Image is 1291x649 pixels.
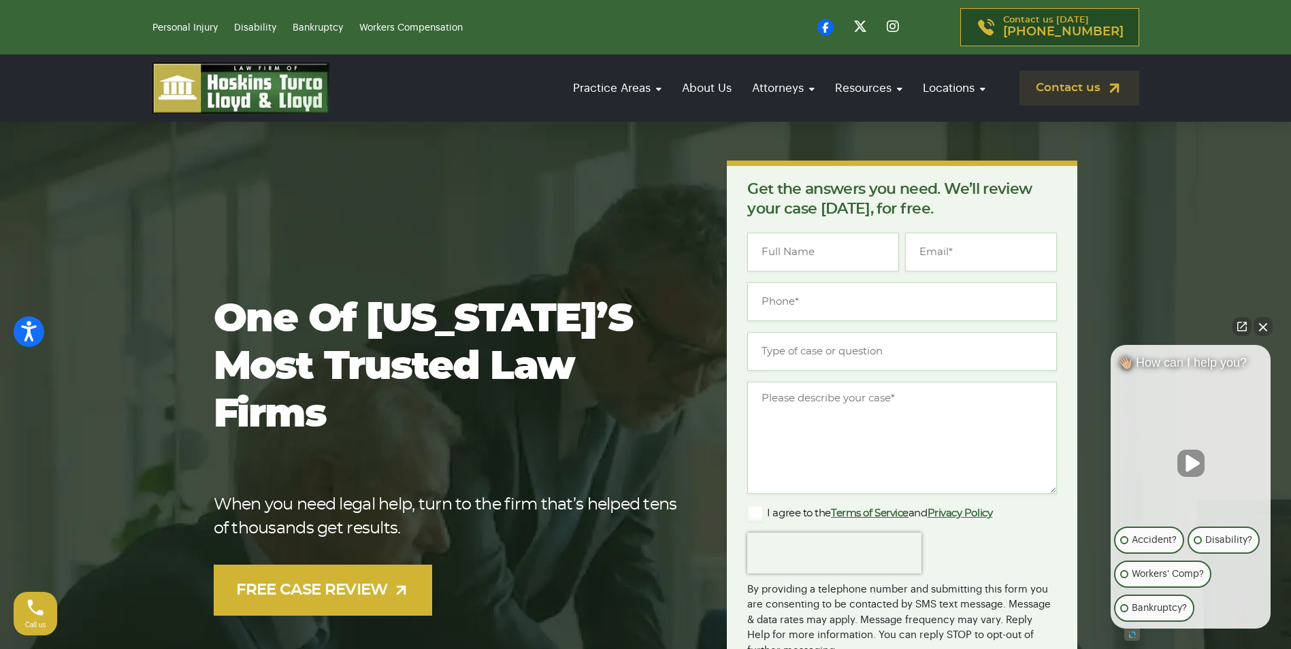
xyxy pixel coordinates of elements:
a: Open intaker chat [1124,629,1140,641]
input: Full Name [747,233,899,271]
span: Call us [25,621,46,629]
p: Get the answers you need. We’ll review your case [DATE], for free. [747,180,1057,219]
a: Locations [916,69,992,107]
div: 👋🏼 How can I help you? [1111,355,1271,377]
a: Resources [828,69,909,107]
a: Workers Compensation [359,23,463,33]
input: Phone* [747,282,1057,321]
label: I agree to the and [747,505,992,522]
p: When you need legal help, turn to the firm that’s helped tens of thousands get results. [214,493,684,541]
input: Type of case or question [747,332,1057,371]
input: Email* [905,233,1057,271]
a: Bankruptcy [293,23,343,33]
a: Practice Areas [566,69,668,107]
p: Accident? [1132,532,1177,548]
span: [PHONE_NUMBER] [1003,25,1124,39]
p: Workers' Comp? [1132,566,1204,582]
a: Privacy Policy [928,508,993,518]
a: Contact us [1019,71,1139,105]
a: Personal Injury [152,23,218,33]
p: Disability? [1205,532,1252,548]
p: Bankruptcy? [1132,600,1187,616]
img: arrow-up-right-light.svg [393,582,410,599]
button: Unmute video [1177,450,1205,477]
h1: One of [US_STATE]’s most trusted law firms [214,296,684,439]
a: Open direct chat [1232,317,1252,336]
iframe: reCAPTCHA [747,533,921,573]
a: About Us [675,69,738,107]
a: Contact us [DATE][PHONE_NUMBER] [960,8,1139,46]
a: FREE CASE REVIEW [214,565,433,616]
a: Disability [234,23,276,33]
button: Close Intaker Chat Widget [1254,317,1273,336]
a: Attorneys [745,69,821,107]
p: Contact us [DATE] [1003,16,1124,39]
a: Terms of Service [831,508,909,518]
img: logo [152,63,329,114]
